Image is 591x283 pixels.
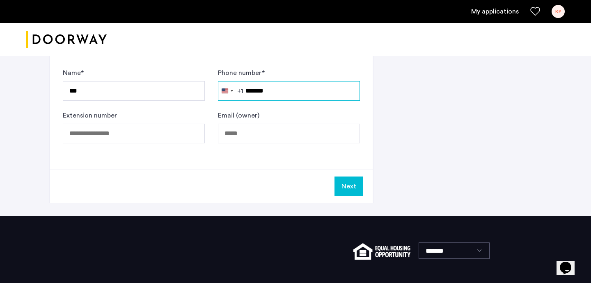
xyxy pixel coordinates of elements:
label: Email (owner) [218,111,259,120]
label: Extension number [63,111,117,120]
img: equal-housing.png [353,243,410,260]
button: Next [334,177,363,196]
button: Selected country [218,82,243,100]
a: My application [471,7,519,16]
div: +1 [237,86,243,96]
iframe: chat widget [557,250,583,275]
img: logo [26,24,107,55]
select: Language select [419,242,490,259]
a: Favorites [530,7,540,16]
label: Name * [63,68,84,78]
label: Phone number * [218,68,265,78]
a: Cazamio logo [26,24,107,55]
div: KP [552,5,565,18]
